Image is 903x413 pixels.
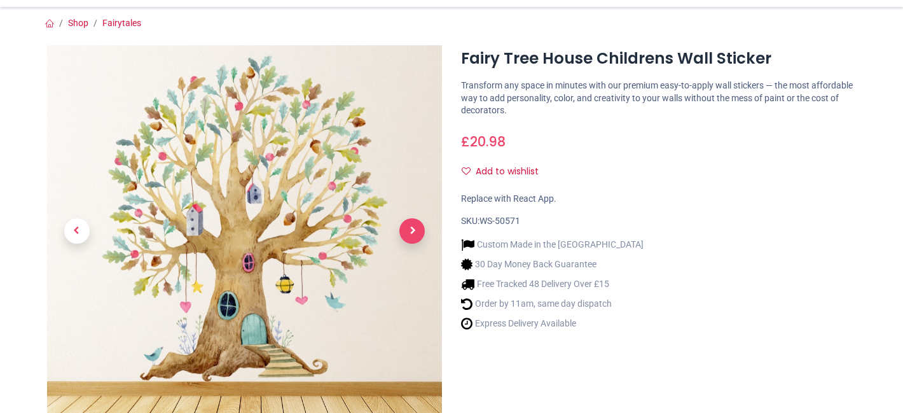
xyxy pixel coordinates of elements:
[470,132,506,151] span: 20.98
[383,101,442,361] a: Next
[462,167,471,176] i: Add to wishlist
[399,218,425,244] span: Next
[461,215,856,228] div: SKU:
[461,161,549,183] button: Add to wishlistAdd to wishlist
[461,238,644,251] li: Custom Made in the [GEOGRAPHIC_DATA]
[461,48,856,69] h1: Fairy Tree House Childrens Wall Sticker
[461,258,644,271] li: 30 Day Money Back Guarantee
[102,18,141,28] a: Fairytales
[461,132,506,151] span: £
[461,80,856,117] p: Transform any space in minutes with our premium easy-to-apply wall stickers — the most affordable...
[64,218,90,244] span: Previous
[479,216,520,226] span: WS-50571
[47,101,106,361] a: Previous
[68,18,88,28] a: Shop
[461,277,644,291] li: Free Tracked 48 Delivery Over £15
[461,297,644,311] li: Order by 11am, same day dispatch
[461,317,644,330] li: Express Delivery Available
[461,193,856,206] div: Replace with React App.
